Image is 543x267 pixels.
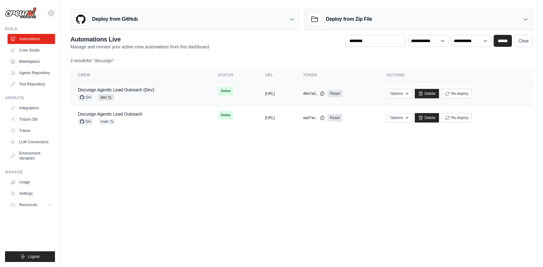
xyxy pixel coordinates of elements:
th: Actions [379,69,533,82]
button: Re-deploy [442,113,472,123]
span: GH [78,94,93,101]
a: Crew Studio [8,45,55,55]
a: Environment Variables [8,148,55,163]
div: Manage [5,170,55,175]
th: Token [295,69,379,82]
button: Re-deploy [442,89,472,98]
a: LLM Connections [8,137,55,147]
a: Delete [415,89,439,98]
div: Build [5,26,55,31]
h3: Deploy from GitHub [92,15,138,23]
span: Online [218,87,233,95]
button: Logout [5,251,55,262]
button: aad7ac... [303,115,325,120]
a: Tool Repository [8,79,55,89]
img: Logo [5,7,36,19]
span: Online [218,111,233,120]
th: URL [258,69,296,82]
h2: Automations Live [70,35,210,44]
a: Docusign Agentic Lead Outreach [78,112,142,117]
span: main [98,118,116,125]
p: Manage and monitor your active crew automations from this dashboard. [70,44,210,50]
span: GH [78,118,93,125]
a: Settings [8,188,55,199]
a: Docusign Agentic Lead Outreach (Dev) [78,87,154,92]
th: Crew [70,69,211,82]
span: Resources [19,202,37,207]
a: Agents Repository [8,68,55,78]
button: Options [387,89,412,98]
button: Resources [8,200,55,210]
span: dev [98,94,114,101]
h3: Deploy from Zip File [326,15,372,23]
div: Operate [5,95,55,101]
a: Marketplace [8,57,55,67]
a: Traces [8,126,55,136]
button: 48e7a0... [303,91,325,96]
img: GitHub Logo [74,13,87,25]
a: Reset [327,114,342,122]
div: for "docusign" [70,57,533,64]
a: Integrations [8,103,55,113]
a: Automations [8,34,55,44]
a: Delete [415,113,439,123]
a: Reset [327,90,342,97]
th: Status [211,69,257,82]
a: Usage [8,177,55,187]
span: Logout [28,254,40,259]
a: Clear [514,35,533,47]
a: Traces Old [8,114,55,124]
span: 2 results [70,58,87,63]
button: Options [387,113,412,123]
